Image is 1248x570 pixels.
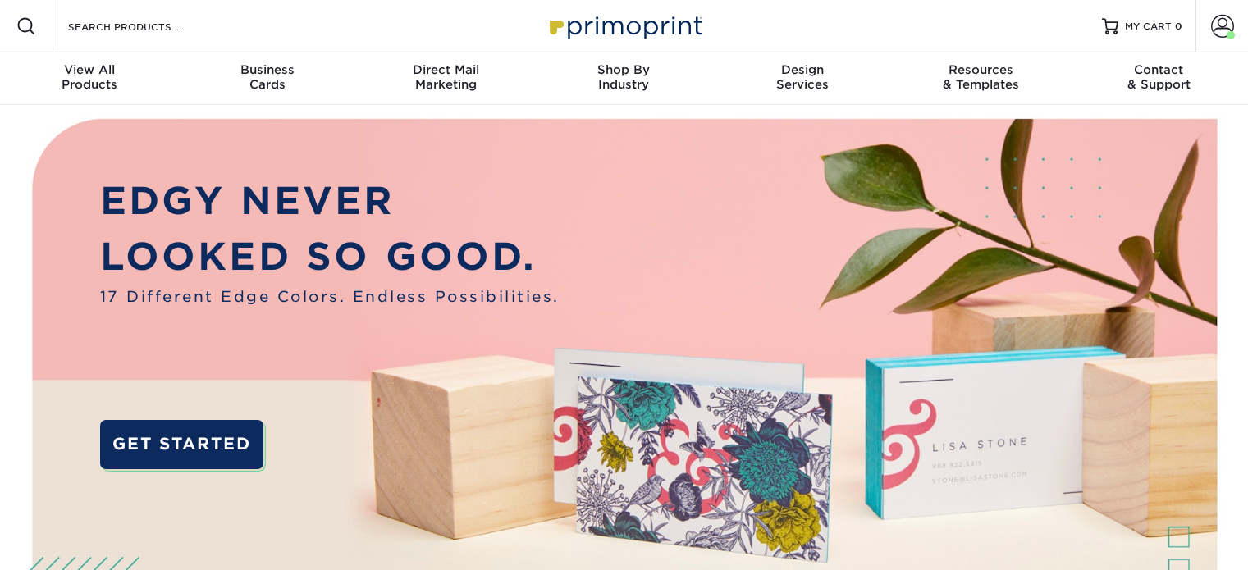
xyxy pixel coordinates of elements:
span: Contact [1070,62,1248,77]
div: Services [713,62,891,92]
span: 0 [1175,21,1182,32]
a: Resources& Templates [891,52,1069,105]
p: EDGY NEVER [100,173,560,229]
span: Direct Mail [357,62,535,77]
div: Industry [535,62,713,92]
span: MY CART [1125,20,1172,34]
img: Primoprint [542,8,706,43]
div: Cards [178,62,356,92]
p: LOOKED SO GOOD. [100,229,560,285]
a: DesignServices [713,52,891,105]
div: Marketing [357,62,535,92]
div: & Templates [891,62,1069,92]
div: & Support [1070,62,1248,92]
a: Shop ByIndustry [535,52,713,105]
span: 17 Different Edge Colors. Endless Possibilities. [100,285,560,308]
a: Contact& Support [1070,52,1248,105]
input: SEARCH PRODUCTS..... [66,16,226,36]
span: Business [178,62,356,77]
a: BusinessCards [178,52,356,105]
span: Resources [891,62,1069,77]
a: Direct MailMarketing [357,52,535,105]
a: GET STARTED [100,420,263,469]
span: Design [713,62,891,77]
span: Shop By [535,62,713,77]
